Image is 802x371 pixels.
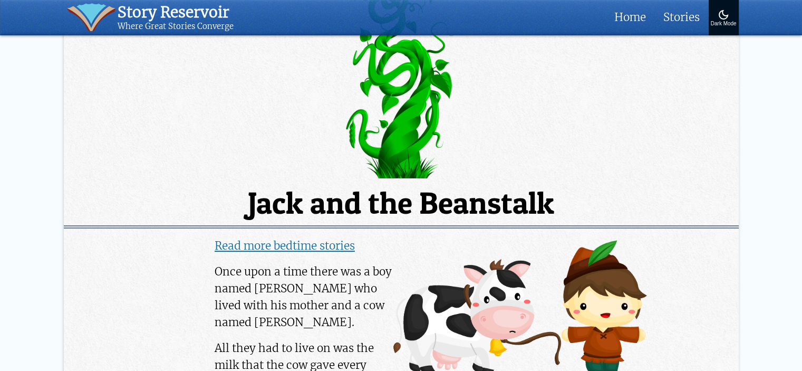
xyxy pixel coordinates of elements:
div: Where Great Stories Converge [118,22,234,32]
img: icon of book with waver spilling out. [67,3,116,32]
p: Once upon a time there was a boy named [PERSON_NAME] who lived with his mother and a cow named [P... [215,263,587,331]
img: Turn On Dark Mode [717,8,730,21]
div: Story Reservoir [118,3,234,22]
div: Dark Mode [711,21,737,27]
h1: Jack and the Beanstalk [64,188,739,218]
a: Read more bedtime stories [215,239,355,253]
